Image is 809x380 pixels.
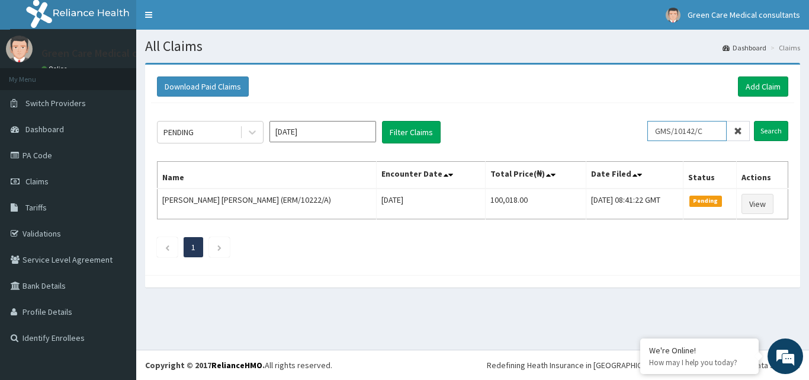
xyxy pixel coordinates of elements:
[145,39,800,54] h1: All Claims
[485,162,586,189] th: Total Price(₦)
[738,76,788,97] a: Add Claim
[158,162,377,189] th: Name
[741,194,773,214] a: View
[69,114,163,234] span: We're online!
[62,66,199,82] div: Chat with us now
[768,43,800,53] li: Claims
[382,121,441,143] button: Filter Claims
[25,176,49,187] span: Claims
[6,254,226,295] textarea: Type your message and hit 'Enter'
[158,189,377,219] td: [PERSON_NAME] [PERSON_NAME] (ERM/10222/A)
[269,121,376,142] input: Select Month and Year
[211,360,262,371] a: RelianceHMO
[22,59,48,89] img: d_794563401_company_1708531726252_794563401
[25,202,47,213] span: Tariffs
[376,162,485,189] th: Encounter Date
[723,43,766,53] a: Dashboard
[487,359,800,371] div: Redefining Heath Insurance in [GEOGRAPHIC_DATA] using Telemedicine and Data Science!
[191,242,195,253] a: Page 1 is your current page
[586,189,683,219] td: [DATE] 08:41:22 GMT
[647,121,727,141] input: Search by HMO ID
[163,126,194,138] div: PENDING
[145,360,265,371] strong: Copyright © 2017 .
[586,162,683,189] th: Date Filed
[689,196,722,206] span: Pending
[754,121,788,141] input: Search
[666,8,680,23] img: User Image
[6,36,33,62] img: User Image
[217,242,222,253] a: Next page
[485,189,586,219] td: 100,018.00
[649,345,750,356] div: We're Online!
[41,48,188,59] p: Green Care Medical consultants
[165,242,170,253] a: Previous page
[649,357,750,368] p: How may I help you today?
[25,98,86,108] span: Switch Providers
[194,6,223,34] div: Minimize live chat window
[683,162,736,189] th: Status
[688,9,800,20] span: Green Care Medical consultants
[376,189,485,219] td: [DATE]
[41,65,70,73] a: Online
[136,350,809,380] footer: All rights reserved.
[157,76,249,97] button: Download Paid Claims
[25,124,64,135] span: Dashboard
[737,162,788,189] th: Actions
